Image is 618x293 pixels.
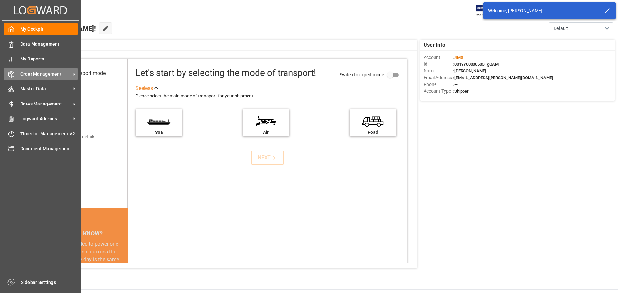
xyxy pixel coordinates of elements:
div: See less [136,85,153,92]
a: Timeslot Management V2 [4,127,78,140]
div: Welcome, [PERSON_NAME] [488,7,599,14]
div: Let's start by selecting the mode of transport! [136,66,316,80]
span: Hello [PERSON_NAME]! [27,22,96,34]
span: : — [453,82,458,87]
span: Logward Add-ons [20,115,71,122]
div: Please select the main mode of transport for your shipment. [136,92,403,100]
span: User Info [424,41,445,49]
span: Rates Management [20,101,71,107]
span: Document Management [20,145,78,152]
span: : [EMAIL_ADDRESS][PERSON_NAME][DOMAIN_NAME] [453,75,553,80]
span: Default [554,25,568,32]
a: Document Management [4,142,78,155]
span: Account Type [424,88,453,95]
a: My Reports [4,53,78,65]
span: Timeslot Management V2 [20,131,78,137]
div: NEXT [258,154,277,161]
div: Sea [139,129,179,136]
button: open menu [549,22,613,34]
span: : 0019Y0000050OTgQAM [453,62,499,67]
span: Account [424,54,453,61]
div: The energy needed to power one large container ship across the ocean in a single day is the same ... [42,240,120,287]
span: Email Address [424,74,453,81]
a: My Cockpit [4,23,78,35]
span: Sidebar Settings [21,279,79,286]
span: My Reports [20,56,78,62]
div: DID YOU KNOW? [35,227,128,240]
a: Data Management [4,38,78,50]
span: Switch to expert mode [340,72,384,77]
span: : Shipper [453,89,469,94]
div: Road [353,129,393,136]
span: Name [424,68,453,74]
img: Exertis%20JAM%20-%20Email%20Logo.jpg_1722504956.jpg [476,5,498,16]
span: JIMS [454,55,463,60]
span: Id [424,61,453,68]
span: Phone [424,81,453,88]
span: Order Management [20,71,71,78]
span: Data Management [20,41,78,48]
button: NEXT [251,151,284,165]
span: My Cockpit [20,26,78,32]
span: : [PERSON_NAME] [453,69,486,73]
span: Master Data [20,86,71,92]
span: : [453,55,463,60]
div: Air [246,129,286,136]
